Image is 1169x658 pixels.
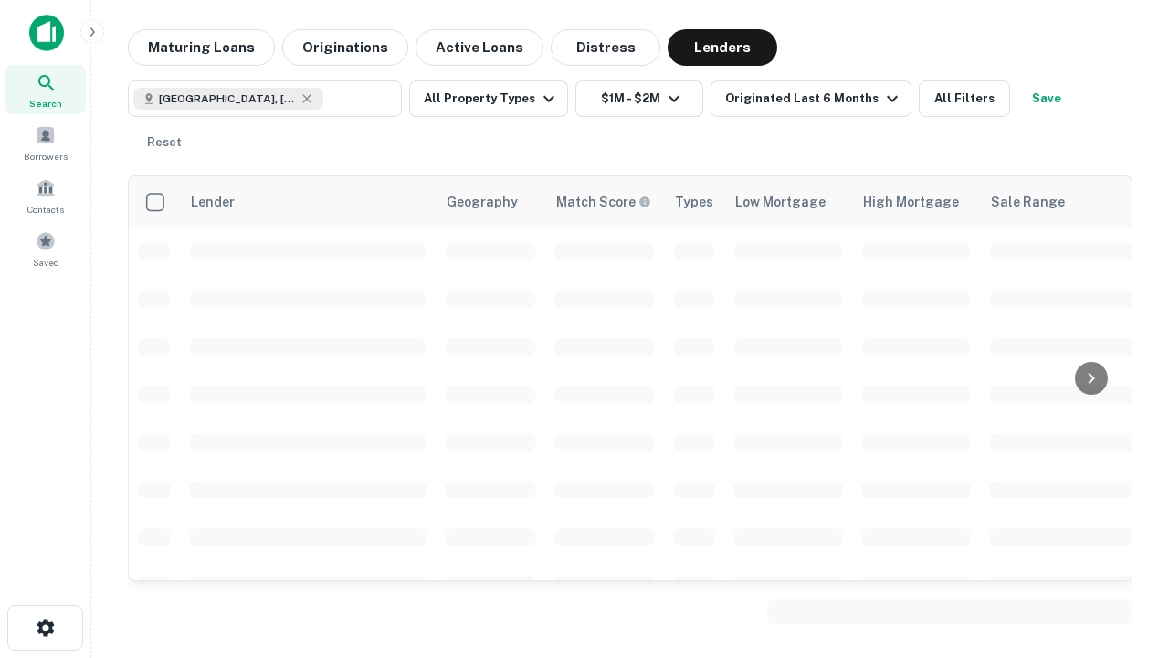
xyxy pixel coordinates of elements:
a: Contacts [5,171,86,220]
span: [GEOGRAPHIC_DATA], [GEOGRAPHIC_DATA], [GEOGRAPHIC_DATA] [159,90,296,107]
img: capitalize-icon.png [29,15,64,51]
span: Contacts [27,202,64,217]
span: Borrowers [24,149,68,164]
div: High Mortgage [863,191,959,213]
th: High Mortgage [852,176,980,228]
button: Active Loans [416,29,543,66]
button: Lenders [668,29,777,66]
div: Originated Last 6 Months [725,88,903,110]
h6: Match Score [556,192,648,212]
button: Distress [551,29,660,66]
div: Types [675,191,713,213]
button: $1M - $2M [575,80,703,117]
th: Capitalize uses an advanced AI algorithm to match your search with the best lender. The match sco... [545,176,664,228]
button: All Filters [919,80,1010,117]
button: Reset [135,124,194,161]
a: Saved [5,224,86,273]
button: Save your search to get updates of matches that match your search criteria. [1017,80,1076,117]
iframe: Chat Widget [1078,453,1169,541]
div: Sale Range [991,191,1065,213]
div: Lender [191,191,235,213]
th: Sale Range [980,176,1144,228]
div: Geography [447,191,518,213]
button: All Property Types [409,80,568,117]
div: Low Mortgage [735,191,826,213]
th: Lender [180,176,436,228]
span: Search [29,96,62,111]
button: Originated Last 6 Months [711,80,911,117]
th: Low Mortgage [724,176,852,228]
div: Capitalize uses an advanced AI algorithm to match your search with the best lender. The match sco... [556,192,651,212]
th: Types [664,176,724,228]
a: Search [5,65,86,114]
button: Maturing Loans [128,29,275,66]
span: Saved [33,255,59,270]
th: Geography [436,176,545,228]
button: Originations [282,29,408,66]
a: Borrowers [5,118,86,167]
